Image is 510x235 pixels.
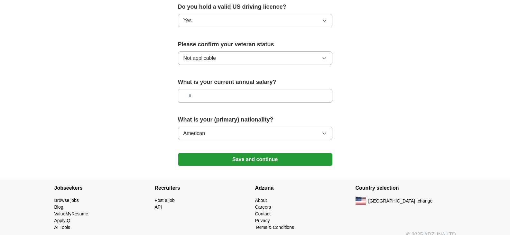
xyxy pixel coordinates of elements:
label: What is your current annual salary? [178,78,332,86]
a: Privacy [255,218,270,223]
h4: Country selection [356,179,456,197]
a: ValueMyResume [54,211,88,216]
a: Blog [54,204,63,210]
span: Yes [183,17,192,24]
img: US flag [356,197,366,205]
label: Please confirm your veteran status [178,40,332,49]
label: What is your (primary) nationality? [178,115,332,124]
a: Careers [255,204,271,210]
a: About [255,198,267,203]
button: change [418,198,432,204]
span: [GEOGRAPHIC_DATA] [368,198,415,204]
a: Post a job [155,198,175,203]
a: AI Tools [54,225,70,230]
button: Save and continue [178,153,332,166]
span: American [183,130,205,137]
label: Do you hold a valid US driving licence? [178,3,332,11]
button: Not applicable [178,51,332,65]
button: American [178,127,332,140]
a: Terms & Conditions [255,225,294,230]
a: Contact [255,211,271,216]
a: API [155,204,162,210]
a: Browse jobs [54,198,79,203]
span: Not applicable [183,54,216,62]
button: Yes [178,14,332,27]
a: ApplyIQ [54,218,70,223]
